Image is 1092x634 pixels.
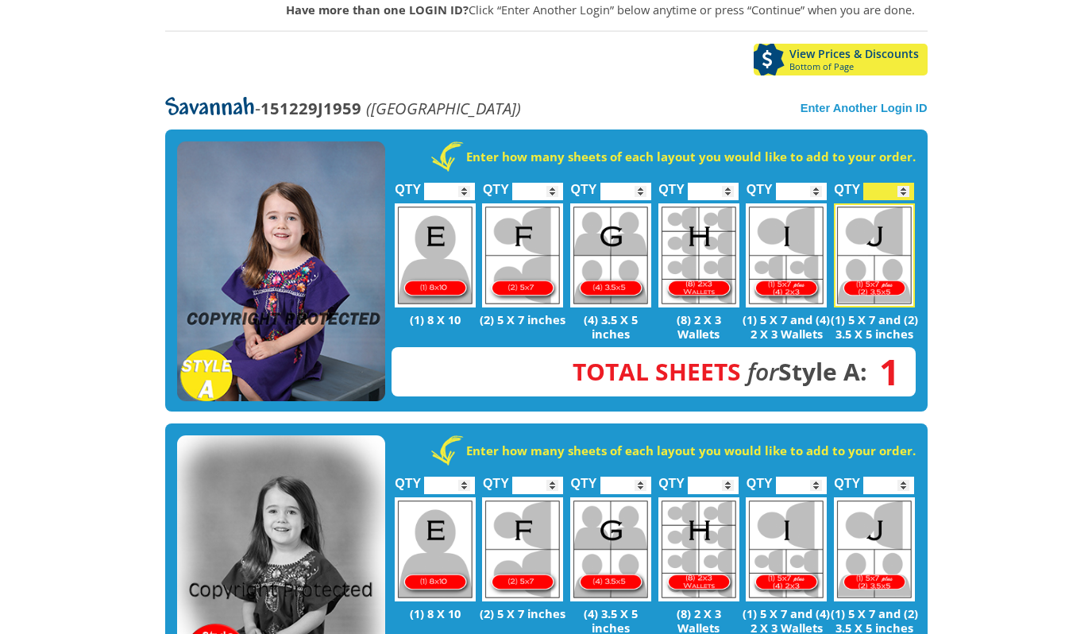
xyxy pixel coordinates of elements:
[395,497,476,601] img: E
[392,312,480,327] p: (1) 8 X 10
[801,102,928,114] a: Enter Another Login ID
[831,312,919,341] p: (1) 5 X 7 and (2) 3.5 X 5 inches
[867,363,900,381] span: 1
[571,459,597,498] label: QTY
[466,443,916,458] strong: Enter how many sheets of each layout you would like to add to your order.
[573,355,867,388] strong: Style A:
[570,497,651,601] img: G
[177,141,385,402] img: STYLE A
[392,606,480,620] p: (1) 8 X 10
[165,99,521,118] p: -
[834,165,860,204] label: QTY
[834,497,915,601] img: J
[658,497,739,601] img: H
[395,165,421,204] label: QTY
[658,459,685,498] label: QTY
[567,312,655,341] p: (4) 3.5 X 5 inches
[754,44,928,75] a: View Prices & DiscountsBottom of Page
[395,203,476,307] img: E
[834,203,915,307] img: J
[366,97,521,119] em: ([GEOGRAPHIC_DATA])
[479,606,567,620] p: (2) 5 X 7 inches
[286,2,469,17] strong: Have more than one LOGIN ID?
[834,459,860,498] label: QTY
[165,96,255,122] span: Savannah
[743,312,831,341] p: (1) 5 X 7 and (4) 2 X 3 Wallets
[789,62,928,72] span: Bottom of Page
[747,165,773,204] label: QTY
[571,165,597,204] label: QTY
[260,97,361,119] strong: 151229J1959
[658,203,739,307] img: H
[747,355,778,388] em: for
[483,165,509,204] label: QTY
[482,497,563,601] img: F
[746,497,827,601] img: I
[395,459,421,498] label: QTY
[570,203,651,307] img: G
[658,165,685,204] label: QTY
[482,203,563,307] img: F
[466,149,916,164] strong: Enter how many sheets of each layout you would like to add to your order.
[286,1,928,18] p: Click “Enter Another Login” below anytime or press “Continue” when you are done.
[747,459,773,498] label: QTY
[483,459,509,498] label: QTY
[654,312,743,341] p: (8) 2 X 3 Wallets
[573,355,741,388] span: Total Sheets
[479,312,567,327] p: (2) 5 X 7 inches
[746,203,827,307] img: I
